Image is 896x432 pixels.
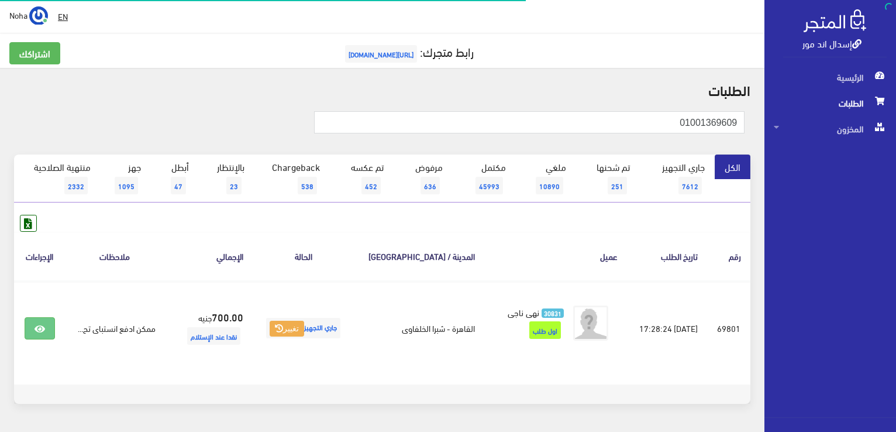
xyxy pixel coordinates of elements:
[475,177,503,194] span: 45993
[774,90,887,116] span: الطلبات
[764,116,896,142] a: المخزون
[345,45,417,63] span: [URL][DOMAIN_NAME]
[802,35,861,52] a: إسدال اند مور
[29,6,48,25] img: ...
[171,177,186,194] span: 47
[774,116,887,142] span: المخزون
[508,304,539,320] span: نهى ناجى
[14,232,65,280] th: الإجراءات
[627,281,707,375] td: [DATE] 17:28:24
[9,8,27,22] span: Noha
[354,232,484,280] th: المدينة / [GEOGRAPHIC_DATA]
[536,177,563,194] span: 10890
[707,232,750,280] th: رقم
[187,327,240,345] span: نقدا عند الإستلام
[503,306,564,318] a: 30831 نهى ناجى
[640,155,715,203] a: جاري التجهيز7612
[529,321,561,339] span: اول طلب
[165,232,253,280] th: اﻹجمالي
[151,155,199,203] a: أبطل47
[361,177,381,194] span: 452
[253,232,355,280] th: الحالة
[804,9,866,32] img: .
[678,177,702,194] span: 7612
[330,155,393,203] a: تم عكسه452
[774,64,887,90] span: الرئيسية
[314,111,745,133] input: بحث ( رقم الطلب, رقم الهاتف, الإسم, البريد اﻹلكتروني )...
[270,321,304,337] button: تغيير
[226,177,242,194] span: 23
[199,155,254,203] a: بالإنتظار23
[453,155,516,203] a: مكتمل45993
[14,155,101,203] a: منتهية الصلاحية2332
[627,232,707,280] th: تاريخ الطلب
[266,318,340,338] span: جاري التجهيز
[101,155,151,203] a: جهز1095
[9,42,60,64] a: اشتراكك
[254,155,330,203] a: Chargeback538
[576,155,640,203] a: تم شحنها251
[394,155,453,203] a: مرفوض636
[298,177,317,194] span: 538
[484,232,628,280] th: عميل
[212,309,243,324] strong: 700.00
[65,232,165,280] th: ملاحظات
[516,155,576,203] a: ملغي10890
[115,177,138,194] span: 1095
[715,155,750,179] a: الكل
[342,40,474,62] a: رابط متجرك:[URL][DOMAIN_NAME]
[354,281,484,375] td: القاهرة - شبرا الخلفاوى
[421,177,440,194] span: 636
[608,177,627,194] span: 251
[573,306,608,341] img: avatar.png
[64,177,88,194] span: 2332
[9,6,48,25] a: ... Noha
[707,281,750,375] td: 69801
[542,308,564,318] span: 30831
[764,90,896,116] a: الطلبات
[53,6,73,27] a: EN
[58,9,68,23] u: EN
[165,281,253,375] td: جنيه
[65,281,165,375] td: ممكن ادفع انستباى تح...
[764,64,896,90] a: الرئيسية
[14,82,750,97] h2: الطلبات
